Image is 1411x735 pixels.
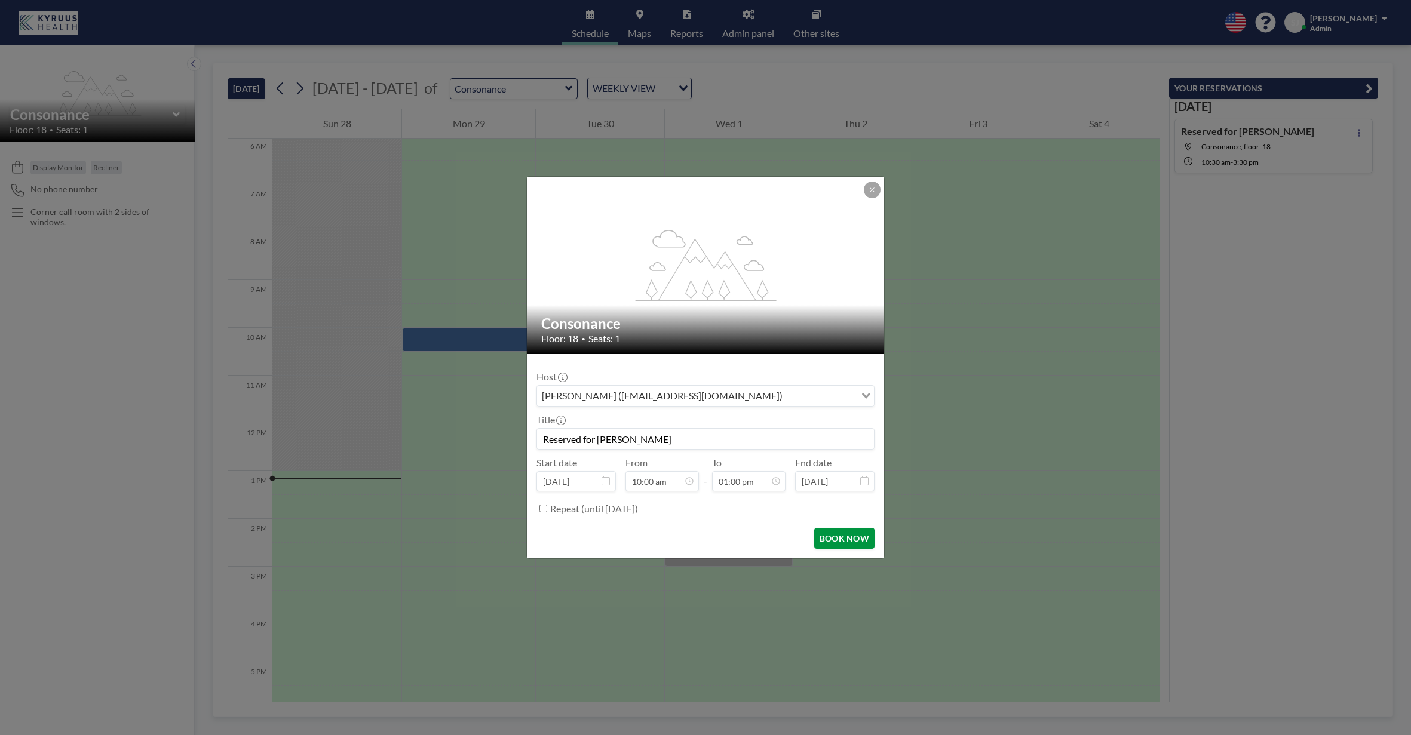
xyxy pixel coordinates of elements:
[814,528,875,549] button: BOOK NOW
[536,371,566,383] label: Host
[712,457,722,469] label: To
[536,457,577,469] label: Start date
[581,334,585,343] span: •
[537,429,874,449] input: Sherry's reservation
[786,388,854,404] input: Search for option
[795,457,832,469] label: End date
[588,333,620,345] span: Seats: 1
[625,457,648,469] label: From
[539,388,785,404] span: [PERSON_NAME] ([EMAIL_ADDRESS][DOMAIN_NAME])
[704,461,707,487] span: -
[550,503,638,515] label: Repeat (until [DATE])
[536,414,565,426] label: Title
[636,229,777,300] g: flex-grow: 1.2;
[541,333,578,345] span: Floor: 18
[541,315,871,333] h2: Consonance
[537,386,874,406] div: Search for option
